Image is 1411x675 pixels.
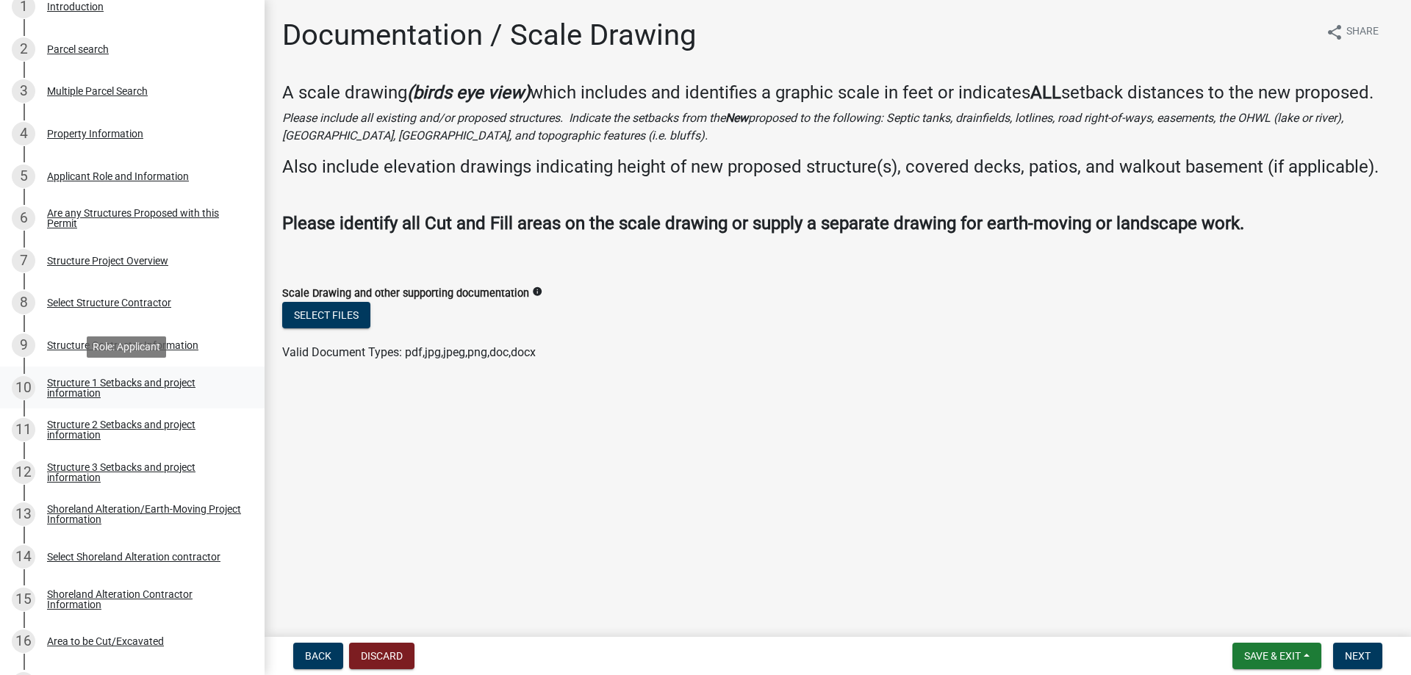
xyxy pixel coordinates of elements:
[12,165,35,188] div: 5
[1244,650,1301,662] span: Save & Exit
[12,629,35,653] div: 16
[12,79,35,103] div: 3
[1326,24,1343,41] i: share
[1345,650,1371,662] span: Next
[47,378,241,398] div: Structure 1 Setbacks and project information
[47,256,168,266] div: Structure Project Overview
[282,289,529,299] label: Scale Drawing and other supporting documentation
[47,1,104,12] div: Introduction
[1333,643,1382,669] button: Next
[1314,18,1390,46] button: shareShare
[12,37,35,61] div: 2
[47,208,241,228] div: Are any Structures Proposed with this Permit
[349,643,414,669] button: Discard
[12,249,35,272] div: 7
[725,111,748,125] strong: New
[282,302,370,328] button: Select files
[47,504,241,524] div: Shoreland Alteration/Earth-Moving Project Information
[47,340,198,350] div: Structure Contractor Information
[407,82,530,103] strong: (birds eye view)
[1346,24,1379,41] span: Share
[12,122,35,145] div: 4
[47,462,241,483] div: Structure 3 Setbacks and project information
[87,336,166,358] div: Role: Applicant
[1030,82,1061,103] strong: ALL
[12,376,35,400] div: 10
[282,213,1244,234] strong: Please identify all Cut and Fill areas on the scale drawing or supply a separate drawing for eart...
[12,502,35,526] div: 13
[282,18,696,53] h1: Documentation / Scale Drawing
[47,636,164,646] div: Area to be Cut/Excavated
[47,171,189,181] div: Applicant Role and Information
[47,86,148,96] div: Multiple Parcel Search
[293,643,343,669] button: Back
[282,82,1393,104] h4: A scale drawing which includes and identifies a graphic scale in feet or indicates setback distan...
[47,552,220,562] div: Select Shoreland Alteration contractor
[282,111,1343,142] i: Please include all existing and/or proposed structures. Indicate the setbacks from the proposed t...
[12,206,35,230] div: 6
[47,297,171,308] div: Select Structure Contractor
[305,650,331,662] span: Back
[12,418,35,441] div: 11
[12,461,35,484] div: 12
[282,156,1393,178] h4: Also include elevation drawings indicating height of new proposed structure(s), covered decks, pa...
[47,129,143,139] div: Property Information
[12,333,35,357] div: 9
[12,291,35,314] div: 8
[12,588,35,611] div: 15
[47,44,109,54] div: Parcel search
[1232,643,1321,669] button: Save & Exit
[47,589,241,610] div: Shoreland Alteration Contractor Information
[47,419,241,440] div: Structure 2 Setbacks and project information
[12,545,35,568] div: 14
[282,345,536,359] span: Valid Document Types: pdf,jpg,jpeg,png,doc,docx
[532,286,542,297] i: info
